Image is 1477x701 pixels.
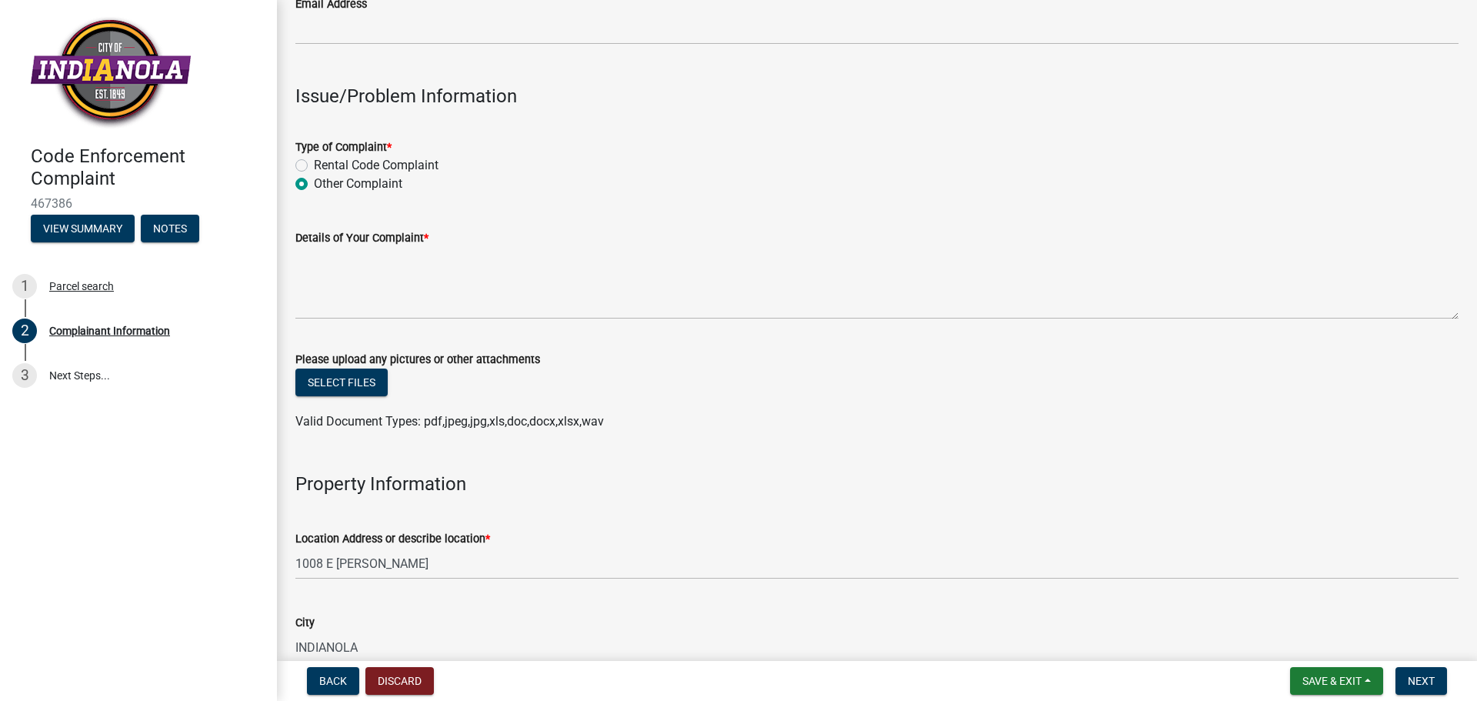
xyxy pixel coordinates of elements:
wm-modal-confirm: Notes [141,223,199,235]
div: 2 [12,319,37,343]
button: Back [307,667,359,695]
h4: Code Enforcement Complaint [31,145,265,190]
label: Type of Complaint [295,142,392,153]
div: Complainant Information [49,325,170,336]
button: Next [1395,667,1447,695]
span: Save & Exit [1302,675,1362,687]
span: Next [1408,675,1435,687]
span: Valid Document Types: pdf,jpeg,jpg,xls,doc,docx,xlsx,wav [295,414,604,429]
button: Discard [365,667,434,695]
button: Select files [295,369,388,396]
button: Notes [141,215,199,242]
button: View Summary [31,215,135,242]
h4: Issue/Problem Information [295,85,1459,108]
span: 467386 [31,196,246,211]
img: City of Indianola, Iowa [31,16,191,129]
div: 1 [12,274,37,299]
label: Please upload any pictures or other attachments [295,355,540,366]
label: City [295,618,315,629]
div: Parcel search [49,281,114,292]
label: Other Complaint [314,175,402,193]
label: Location Address or describe location [295,534,490,545]
div: 3 [12,363,37,388]
label: Rental Code Complaint [314,156,438,175]
wm-modal-confirm: Summary [31,223,135,235]
h4: Property Information [295,473,1459,496]
label: Details of Your Complaint [295,233,428,244]
button: Save & Exit [1290,667,1383,695]
span: Back [319,675,347,687]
